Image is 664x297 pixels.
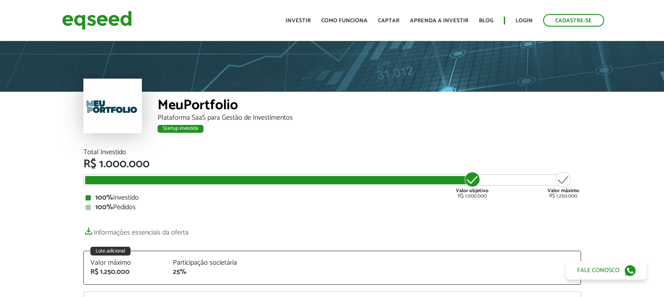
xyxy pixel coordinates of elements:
img: EqSeed [62,9,132,32]
strong: Valor objetivo [456,186,489,195]
div: Valor máximo [90,259,160,266]
div: Pedidos [86,204,579,211]
a: Aprenda a investir [410,18,468,24]
a: Como funciona [321,18,368,24]
strong: Valor máximo [547,186,579,195]
div: R$ 1.250.000 [90,269,160,276]
div: Startup investida [158,125,203,133]
strong: 100% [95,201,113,213]
div: Participação societária [173,259,243,266]
div: Total Investido [83,149,581,156]
a: Informações essenciais da oferta [83,224,189,236]
a: Investir [286,18,311,24]
a: Blog [479,18,493,24]
div: R$ 1.000.000 [456,171,489,199]
div: MeuPortfolio [158,98,581,114]
a: Captar [378,18,399,24]
div: R$ 1.250.000 [547,171,579,199]
div: R$ 1.000.000 [83,159,581,170]
a: Cadastre-se [543,14,604,27]
a: Login [516,18,533,24]
a: Fale conosco [566,261,647,280]
div: Lote adicional [90,247,131,256]
div: Investido [86,194,579,201]
div: 25% [173,269,243,276]
strong: 100% [95,192,113,204]
div: Plataforma SaaS para Gestão de Investimentos [158,114,581,121]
